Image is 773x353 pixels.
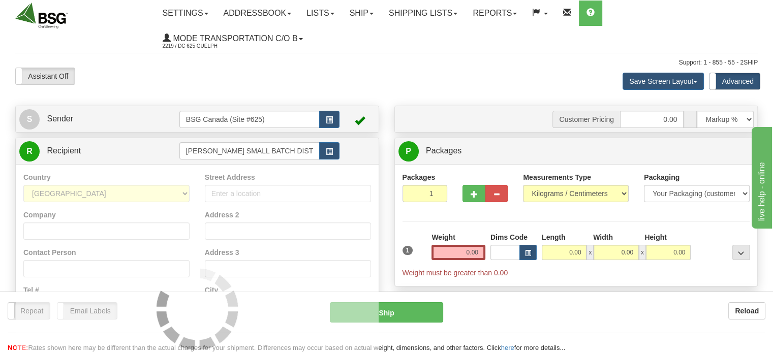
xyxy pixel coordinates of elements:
[644,232,667,242] label: Height
[47,114,73,123] span: Sender
[623,73,704,90] button: Save Screen Layout
[398,141,419,162] span: P
[403,269,508,277] span: Weight must be greater than 0.00
[15,3,68,28] img: logo2219.jpg
[163,41,239,51] span: 2219 / DC 625 Guelph
[403,172,436,182] label: Packages
[593,232,613,242] label: Width
[216,1,299,26] a: Addressbook
[155,1,216,26] a: Settings
[465,1,524,26] a: Reports
[16,68,75,84] label: Assistant Off
[157,268,238,349] img: loader.gif
[523,172,591,182] label: Measurements Type
[398,141,754,162] a: P Packages
[552,111,620,128] span: Customer Pricing
[19,109,179,130] a: S Sender
[732,245,750,260] div: ...
[155,26,311,51] a: Mode Transportation c/o B 2219 / DC 625 Guelph
[19,141,40,162] span: R
[381,1,465,26] a: Shipping lists
[735,307,759,315] b: Reload
[431,232,455,242] label: Weight
[19,141,162,162] a: R Recipient
[47,146,81,155] span: Recipient
[501,344,514,351] a: here
[8,6,94,18] div: live help - online
[426,146,461,155] span: Packages
[179,142,320,159] input: Recipient Id
[728,302,765,319] button: Reload
[403,246,413,255] span: 1
[342,1,381,26] a: Ship
[542,232,566,242] label: Length
[171,34,298,43] span: Mode Transportation c/o B
[490,232,528,242] label: Dims Code
[639,245,646,260] span: x
[586,245,594,260] span: x
[19,109,40,130] span: S
[299,1,342,26] a: Lists
[709,73,760,89] label: Advanced
[8,344,28,351] span: NOTE:
[15,58,758,67] div: Support: 1 - 855 - 55 - 2SHIP
[644,172,679,182] label: Packaging
[330,302,444,323] button: Ship
[750,124,772,228] iframe: chat widget
[179,111,320,128] input: Sender Id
